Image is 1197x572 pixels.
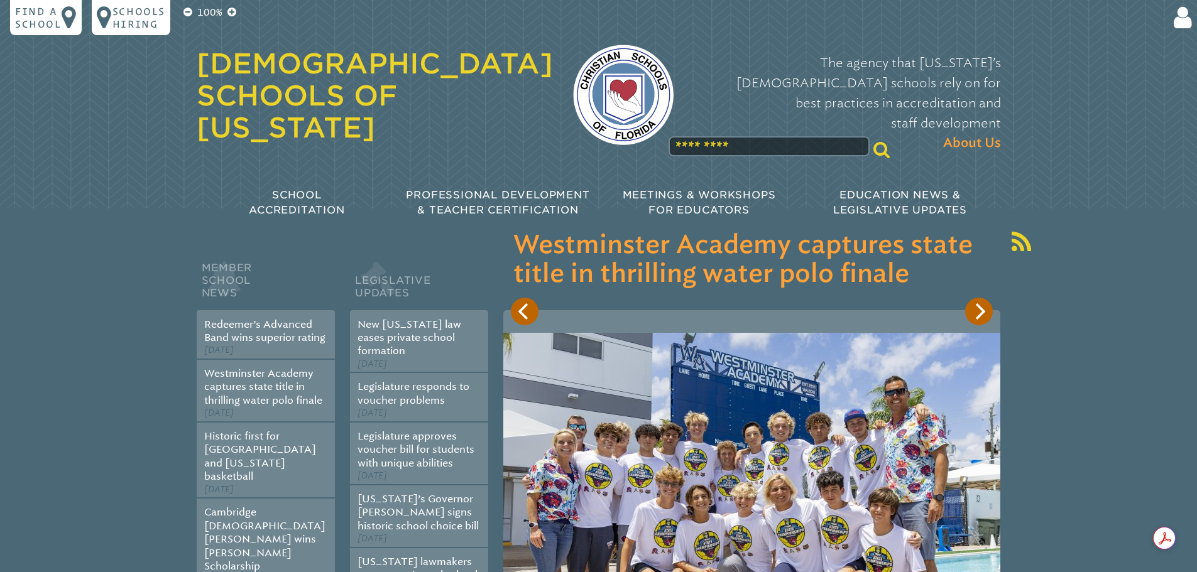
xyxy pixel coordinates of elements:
[204,506,325,572] a: Cambridge [DEMOGRAPHIC_DATA][PERSON_NAME] wins [PERSON_NAME] Scholarship
[694,53,1001,153] p: The agency that [US_STATE]’s [DEMOGRAPHIC_DATA] schools rely on for best practices in accreditati...
[358,318,461,357] a: New [US_STATE] law eases private school formation
[204,367,322,406] a: Westminster Academy captures state title in thrilling water polo finale
[204,484,234,495] span: [DATE]
[833,189,967,216] span: Education News & Legislative Updates
[358,407,387,418] span: [DATE]
[358,359,387,369] span: [DATE]
[358,493,479,532] a: [US_STATE]’s Governor [PERSON_NAME] signs historic school choice bill
[249,189,344,216] span: School Accreditation
[358,430,474,469] a: Legislature approves voucher bill for students with unique abilities
[197,47,553,144] a: [DEMOGRAPHIC_DATA] Schools of [US_STATE]
[112,5,165,30] p: Schools Hiring
[513,231,990,289] h3: Westminster Academy captures state title in thrilling water polo finale
[358,533,387,544] span: [DATE]
[573,45,674,145] img: csf-logo-web-colors.png
[204,430,316,482] a: Historic first for [GEOGRAPHIC_DATA] and [US_STATE] basketball
[358,470,387,481] span: [DATE]
[943,133,1001,153] span: About Us
[511,298,538,325] button: Previous
[965,298,993,325] button: Next
[195,5,225,20] p: 100%
[406,189,589,216] span: Professional Development & Teacher Certification
[15,5,62,30] p: Find a school
[358,380,469,406] a: Legislature responds to voucher problems
[623,189,776,216] span: Meetings & Workshops for Educators
[204,318,325,343] a: Redeemer’s Advanced Band wins superior rating
[350,259,488,310] h2: Legislative Updates
[204,345,234,355] span: [DATE]
[204,407,234,418] span: [DATE]
[197,259,335,310] h2: Member School News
